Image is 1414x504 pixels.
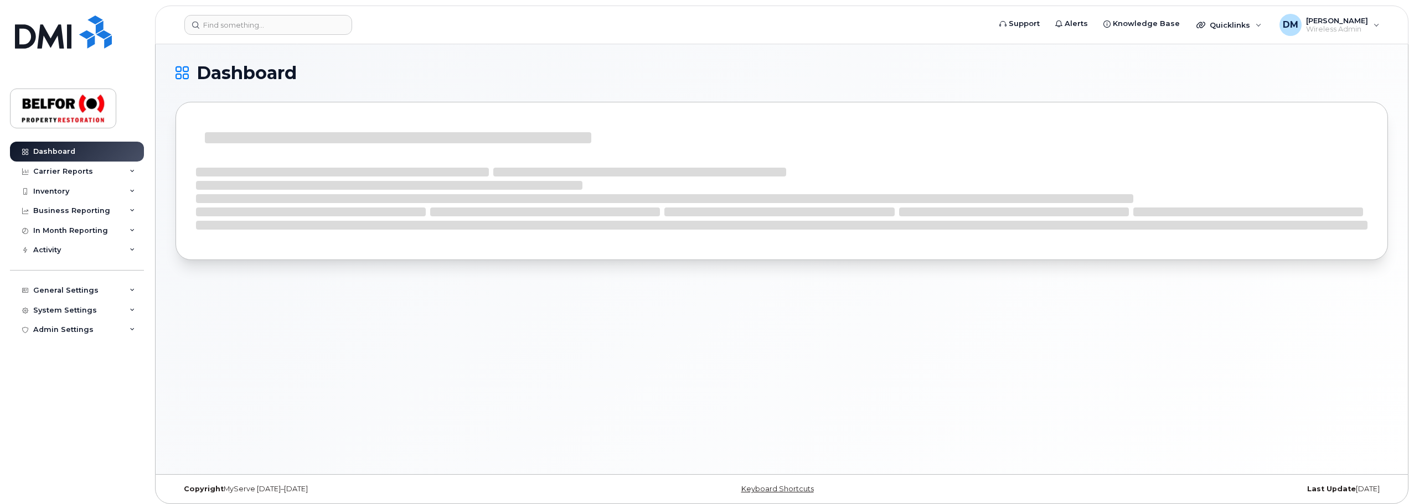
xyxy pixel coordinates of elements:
[176,485,580,493] div: MyServe [DATE]–[DATE]
[197,65,297,81] span: Dashboard
[184,485,224,493] strong: Copyright
[1307,485,1356,493] strong: Last Update
[741,485,814,493] a: Keyboard Shortcuts
[984,485,1388,493] div: [DATE]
